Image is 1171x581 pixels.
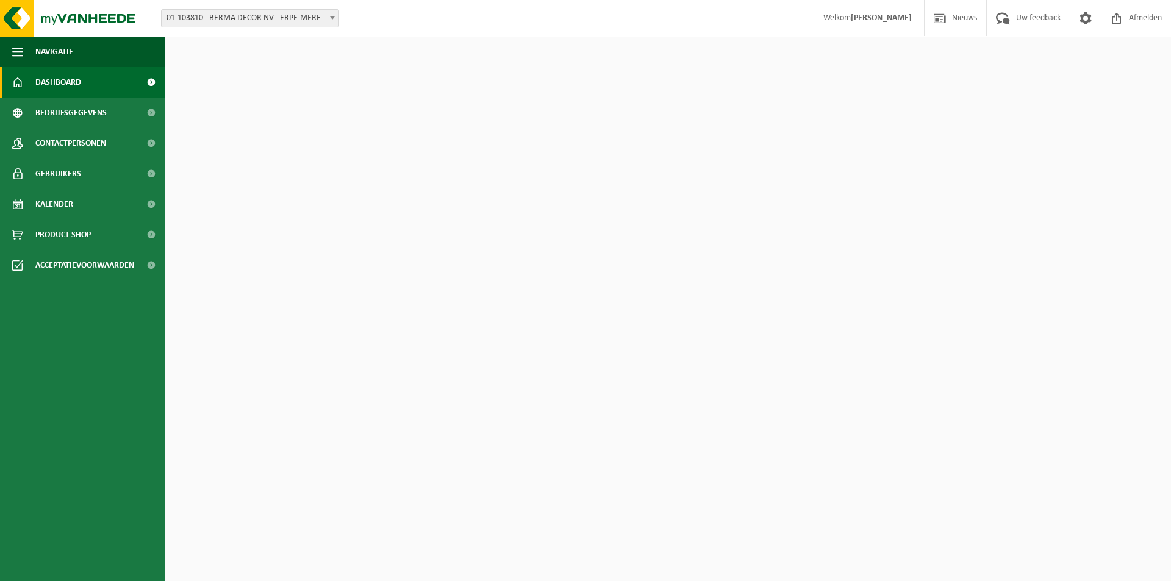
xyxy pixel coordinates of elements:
[851,13,912,23] strong: [PERSON_NAME]
[35,250,134,280] span: Acceptatievoorwaarden
[161,9,339,27] span: 01-103810 - BERMA DECOR NV - ERPE-MERE
[35,219,91,250] span: Product Shop
[35,128,106,159] span: Contactpersonen
[35,37,73,67] span: Navigatie
[35,189,73,219] span: Kalender
[35,67,81,98] span: Dashboard
[35,159,81,189] span: Gebruikers
[35,98,107,128] span: Bedrijfsgegevens
[162,10,338,27] span: 01-103810 - BERMA DECOR NV - ERPE-MERE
